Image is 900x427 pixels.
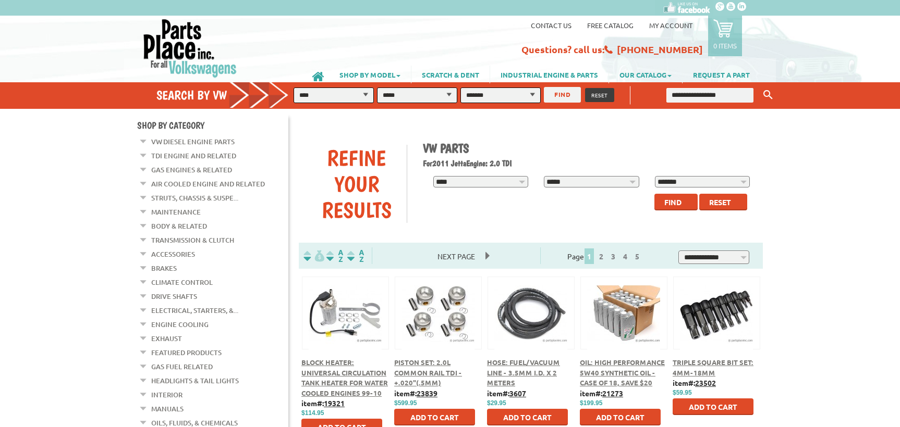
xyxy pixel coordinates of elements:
span: Add to Cart [410,412,459,422]
a: Body & Related [151,219,207,233]
a: Gas Engines & Related [151,163,232,177]
u: 23502 [695,378,716,387]
a: Manuals [151,402,184,416]
a: Electrical, Starters, &... [151,304,238,317]
span: For [423,158,432,168]
span: Next Page [427,248,485,264]
button: Reset [699,194,747,210]
a: Free Catalog [587,21,634,30]
a: SCRATCH & DENT [411,66,490,83]
a: Featured Products [151,346,222,359]
span: $199.95 [580,399,602,407]
a: Block Heater: Universal Circulation Tank Heater For Water Cooled Engines 99-10 [301,358,388,397]
span: $29.95 [487,399,506,407]
a: Gas Fuel Related [151,360,213,373]
a: Triple Square Bit Set: 4mm-18mm [673,358,753,377]
a: Piston Set: 2.0L Common Rail TDI - +.020"(.5mm) [394,358,462,387]
a: Transmission & Clutch [151,233,234,247]
button: Add to Cart [487,409,568,425]
h2: 2011 Jetta [423,158,756,168]
span: Find [664,197,682,207]
a: My Account [649,21,692,30]
a: 0 items [708,16,742,56]
a: Climate Control [151,275,213,289]
u: 21273 [602,388,623,398]
a: Interior [151,388,183,401]
span: RESET [591,91,608,99]
span: Add to Cart [689,402,737,411]
b: item#: [673,378,716,387]
button: RESET [585,88,614,102]
span: Add to Cart [503,412,552,422]
a: Air Cooled Engine and Related [151,177,265,191]
b: item#: [580,388,623,398]
a: Accessories [151,247,195,261]
h1: VW Parts [423,141,756,156]
a: VW Diesel Engine Parts [151,135,235,148]
a: Hose: Fuel/Vacuum Line - 3.5mm I.D. x 2 meters [487,358,560,387]
img: Parts Place Inc! [142,18,238,78]
a: 5 [633,252,642,261]
span: Reset [709,197,731,207]
div: Refine Your Results [307,145,407,223]
a: Headlights & Tail Lights [151,374,239,387]
p: 0 items [713,41,737,50]
a: Exhaust [151,332,182,345]
div: Page [540,247,670,264]
u: 3607 [509,388,526,398]
u: 19321 [324,398,345,408]
a: 4 [621,252,630,261]
a: REQUEST A PART [683,66,760,83]
button: Find [654,194,698,210]
a: SHOP BY MODEL [329,66,411,83]
img: Sort by Sales Rank [345,250,366,262]
button: Add to Cart [580,409,661,425]
a: INDUSTRIAL ENGINE & PARTS [490,66,609,83]
a: Maintenance [151,205,201,219]
img: filterpricelow.svg [303,250,324,262]
a: TDI Engine and Related [151,149,236,162]
a: Next Page [427,252,485,261]
a: Brakes [151,261,177,275]
button: Keyword Search [760,86,776,104]
button: Add to Cart [394,409,475,425]
img: Sort by Headline [324,250,345,262]
b: item#: [301,398,345,408]
h4: Search by VW [156,87,299,103]
b: item#: [394,388,437,398]
button: FIND [544,87,581,103]
span: $114.95 [301,409,324,417]
button: Add to Cart [673,398,753,415]
span: Add to Cart [596,412,644,422]
u: 23839 [417,388,437,398]
h4: Shop By Category [137,120,288,131]
a: Struts, Chassis & Suspe... [151,191,238,205]
span: Engine: 2.0 TDI [466,158,512,168]
span: 1 [585,248,594,264]
a: Oil: High Performance 5w40 Synthetic Oil - Case of 18, Save $20 [580,358,665,387]
a: Drive Shafts [151,290,197,303]
span: $59.95 [673,389,692,396]
a: 2 [597,252,606,261]
span: $599.95 [394,399,417,407]
a: Engine Cooling [151,318,209,331]
a: Contact us [531,21,571,30]
b: item#: [487,388,526,398]
a: 3 [609,252,618,261]
a: OUR CATALOG [609,66,682,83]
